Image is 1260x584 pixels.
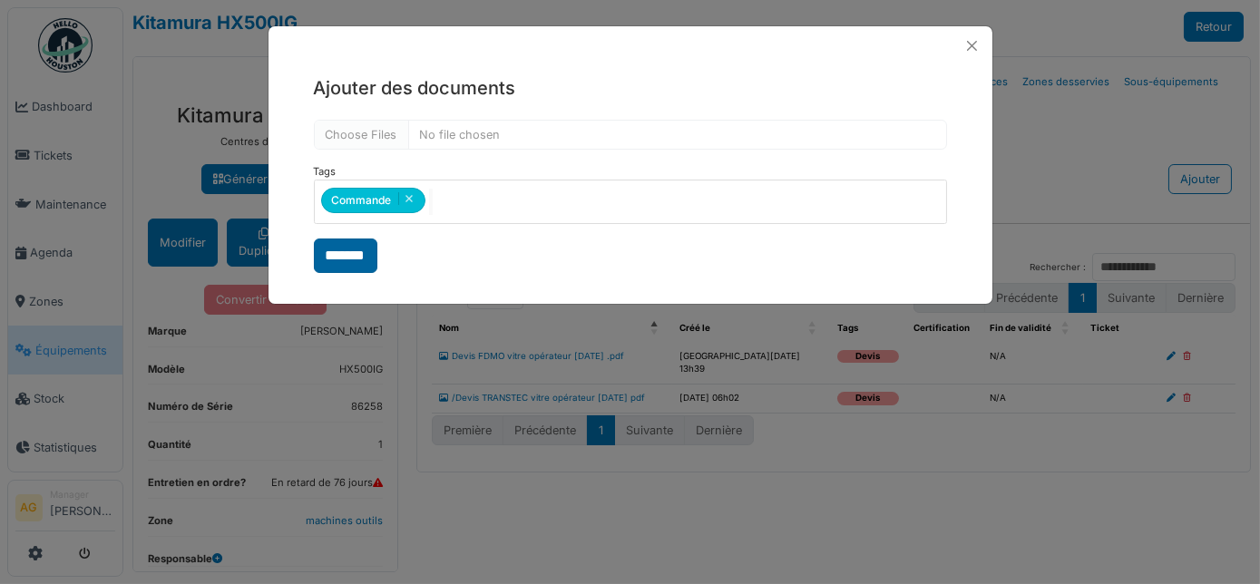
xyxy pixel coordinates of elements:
[314,164,337,180] label: Tags
[398,192,419,205] button: Remove item: '198'
[314,74,947,102] h5: Ajouter des documents
[960,34,984,58] button: Close
[429,189,433,215] input: null
[321,188,425,213] div: Commande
